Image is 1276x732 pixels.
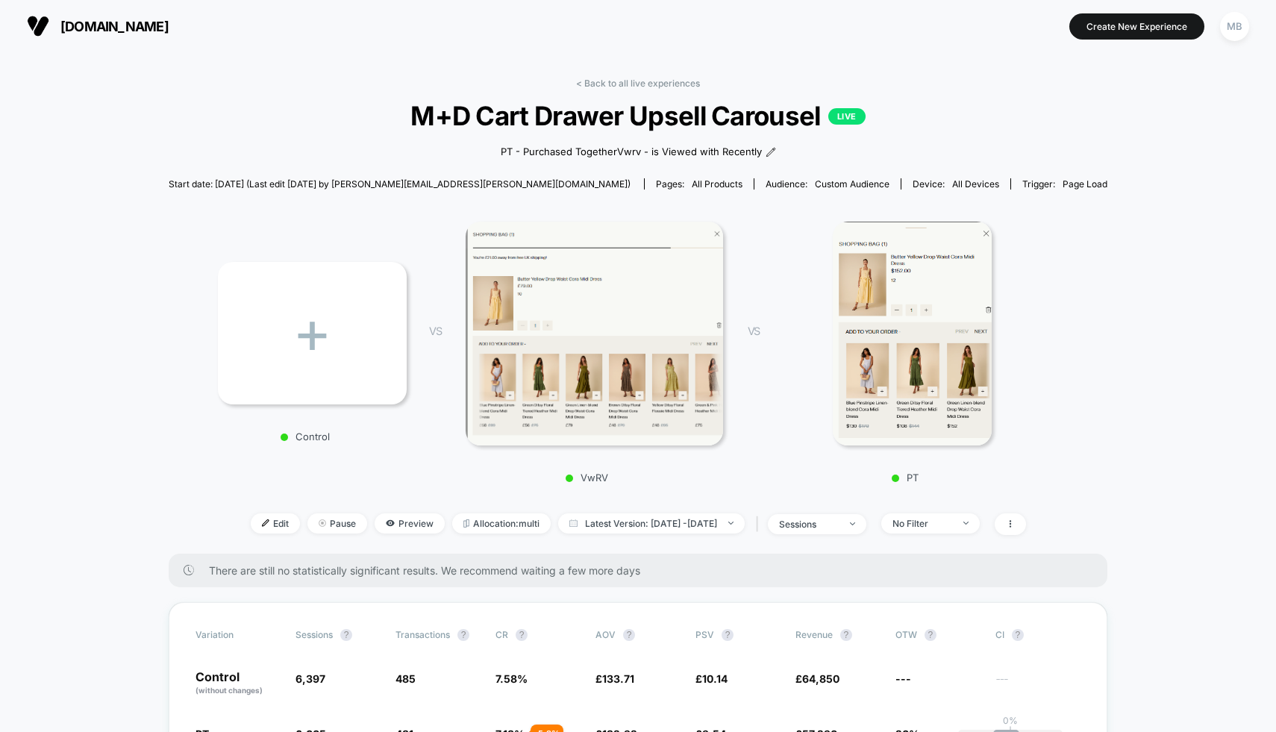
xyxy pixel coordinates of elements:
[429,325,441,337] span: VS
[576,78,700,89] a: < Back to all live experiences
[27,15,49,37] img: Visually logo
[262,519,269,527] img: edit
[692,178,742,190] span: all products
[748,325,760,337] span: VS
[795,672,839,685] span: £
[395,629,450,640] span: Transactions
[795,629,833,640] span: Revenue
[457,472,718,484] p: VwRV
[1220,12,1249,41] div: MB
[722,629,734,641] button: ?
[22,14,173,38] button: [DOMAIN_NAME]
[375,513,445,534] span: Preview
[319,519,326,527] img: end
[695,672,728,685] span: £
[602,672,634,685] span: 133.71
[463,519,469,528] img: rebalance
[895,672,911,685] span: ---
[952,178,999,190] span: all devices
[840,629,852,641] button: ?
[656,178,742,190] div: Pages:
[209,564,1078,577] span: There are still no statistically significant results. We recommend waiting a few more days
[501,145,762,160] span: PT - Purchased TogetherVwrv - is Viewed with Recently
[995,675,1080,696] span: ---
[779,519,839,530] div: sessions
[169,178,631,190] span: Start date: [DATE] (Last edit [DATE] by [PERSON_NAME][EMAIL_ADDRESS][PERSON_NAME][DOMAIN_NAME])
[901,178,1010,190] span: Device:
[752,513,768,535] span: |
[1069,13,1204,40] button: Create New Experience
[595,629,616,640] span: AOV
[340,629,352,641] button: ?
[196,629,278,641] span: Variation
[452,513,551,534] span: Allocation: multi
[802,672,839,685] span: 64,850
[457,629,469,641] button: ?
[210,431,399,442] p: Control
[218,262,407,404] div: +
[569,519,578,527] img: calendar
[466,222,723,445] img: VwRV main
[196,671,281,696] p: Control
[833,222,991,445] img: PT main
[216,100,1060,131] span: M+D Cart Drawer Upsell Carousel
[766,178,889,190] div: Audience:
[623,629,635,641] button: ?
[251,513,300,534] span: Edit
[963,522,969,525] img: end
[495,629,508,640] span: CR
[850,522,855,525] img: end
[1216,11,1254,42] button: MB
[1063,178,1107,190] span: Page Load
[895,629,978,641] span: OTW
[516,629,528,641] button: ?
[1022,178,1107,190] div: Trigger:
[395,672,416,685] span: 485
[60,19,169,34] span: [DOMAIN_NAME]
[196,686,263,695] span: (without changes)
[728,522,734,525] img: end
[295,629,333,640] span: Sessions
[925,629,936,641] button: ?
[815,178,889,190] span: Custom Audience
[307,513,367,534] span: Pause
[495,672,528,685] span: 7.58 %
[995,629,1078,641] span: CI
[595,672,634,685] span: £
[558,513,745,534] span: Latest Version: [DATE] - [DATE]
[295,672,325,685] span: 6,397
[892,518,952,529] div: No Filter
[828,108,866,125] p: LIVE
[702,672,728,685] span: 10.14
[695,629,714,640] span: PSV
[775,472,1036,484] p: PT
[1003,715,1018,726] p: 0%
[1012,629,1024,641] button: ?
